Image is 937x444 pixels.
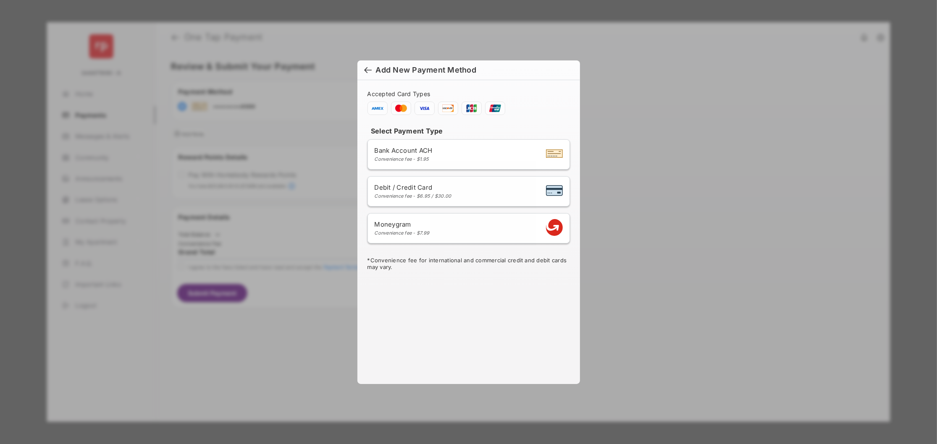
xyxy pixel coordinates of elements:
[367,127,570,135] h4: Select Payment Type
[375,146,433,154] span: Bank Account ACH
[376,65,476,75] div: Add New Payment Method
[367,90,434,97] span: Accepted Card Types
[367,257,570,272] div: * Convenience fee for international and commercial credit and debit cards may vary.
[375,183,451,191] span: Debit / Credit Card
[375,156,433,162] div: Convenience fee - $1.95
[375,220,430,228] span: Moneygram
[375,230,430,236] div: Convenience fee - $7.99
[375,193,451,199] div: Convenience fee - $6.95 / $30.00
